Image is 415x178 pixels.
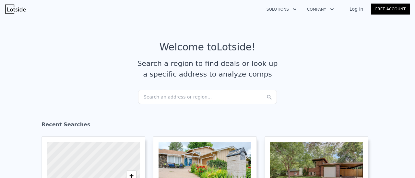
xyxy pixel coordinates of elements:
div: Search a region to find deals or look up a specific address to analyze comps [135,58,280,79]
div: Welcome to Lotside ! [160,41,256,53]
div: Recent Searches [41,116,373,136]
div: Search an address or region... [138,90,277,104]
a: Free Account [371,4,410,15]
button: Solutions [261,4,302,15]
a: Log In [342,6,371,12]
button: Company [302,4,339,15]
img: Lotside [5,5,26,14]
